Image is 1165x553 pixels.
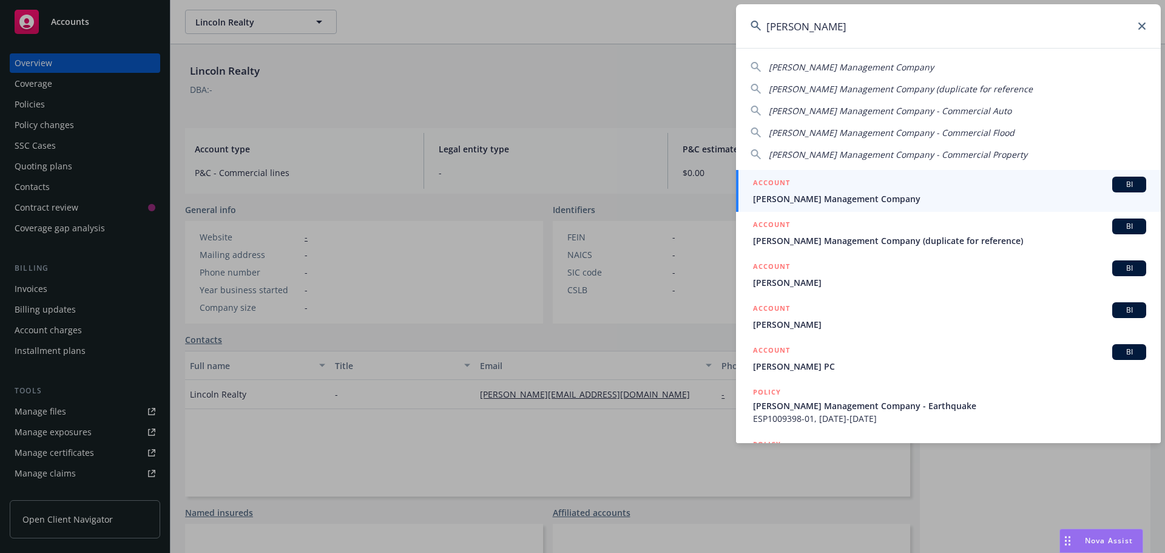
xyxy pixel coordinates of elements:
[769,83,1033,95] span: [PERSON_NAME] Management Company (duplicate for reference
[1060,529,1075,552] div: Drag to move
[753,276,1146,289] span: [PERSON_NAME]
[736,379,1161,432] a: POLICY[PERSON_NAME] Management Company - EarthquakeESP1009398-01, [DATE]-[DATE]
[769,127,1015,138] span: [PERSON_NAME] Management Company - Commercial Flood
[753,219,790,233] h5: ACCOUNT
[736,254,1161,296] a: ACCOUNTBI[PERSON_NAME]
[736,212,1161,254] a: ACCOUNTBI[PERSON_NAME] Management Company (duplicate for reference)
[1117,347,1141,358] span: BI
[769,105,1011,117] span: [PERSON_NAME] Management Company - Commercial Auto
[1117,179,1141,190] span: BI
[753,386,781,398] h5: POLICY
[753,192,1146,205] span: [PERSON_NAME] Management Company
[753,399,1146,412] span: [PERSON_NAME] Management Company - Earthquake
[736,170,1161,212] a: ACCOUNTBI[PERSON_NAME] Management Company
[736,432,1161,484] a: POLICY
[736,296,1161,338] a: ACCOUNTBI[PERSON_NAME]
[769,149,1027,160] span: [PERSON_NAME] Management Company - Commercial Property
[753,318,1146,331] span: [PERSON_NAME]
[753,344,790,359] h5: ACCOUNT
[736,338,1161,379] a: ACCOUNTBI[PERSON_NAME] PC
[1117,305,1141,316] span: BI
[769,61,934,73] span: [PERSON_NAME] Management Company
[1117,263,1141,274] span: BI
[1085,535,1133,546] span: Nova Assist
[753,260,790,275] h5: ACCOUNT
[736,4,1161,48] input: Search...
[753,234,1146,247] span: [PERSON_NAME] Management Company (duplicate for reference)
[1059,529,1143,553] button: Nova Assist
[753,177,790,191] h5: ACCOUNT
[1117,221,1141,232] span: BI
[753,302,790,317] h5: ACCOUNT
[753,360,1146,373] span: [PERSON_NAME] PC
[753,412,1146,425] span: ESP1009398-01, [DATE]-[DATE]
[753,438,781,450] h5: POLICY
